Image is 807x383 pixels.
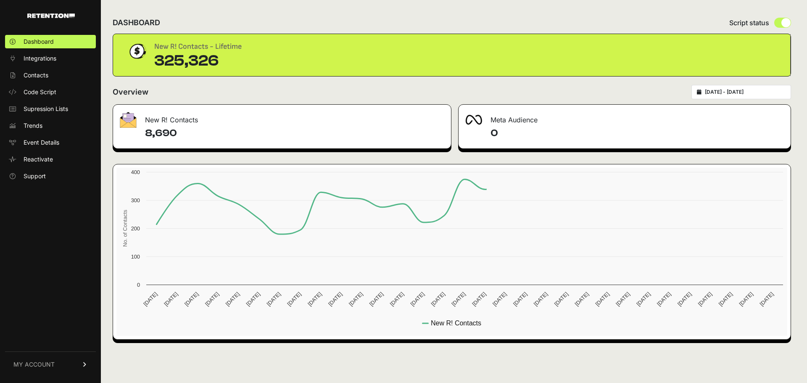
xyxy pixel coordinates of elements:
[27,13,75,18] img: Retention.com
[635,291,651,307] text: [DATE]
[465,115,482,125] img: fa-meta-2f981b61bb99beabf952f7030308934f19ce035c18b003e963880cc3fabeebb7.png
[113,86,148,98] h2: Overview
[491,127,784,140] h4: 0
[137,282,140,288] text: 0
[163,291,179,307] text: [DATE]
[122,210,128,247] text: No. of Contacts
[113,105,451,130] div: New R! Contacts
[183,291,200,307] text: [DATE]
[614,291,631,307] text: [DATE]
[24,155,53,164] span: Reactivate
[5,35,96,48] a: Dashboard
[431,320,481,327] text: New R! Contacts
[131,197,140,203] text: 300
[491,291,508,307] text: [DATE]
[224,291,241,307] text: [DATE]
[24,54,56,63] span: Integrations
[131,225,140,232] text: 200
[697,291,713,307] text: [DATE]
[286,291,302,307] text: [DATE]
[24,172,46,180] span: Support
[676,291,693,307] text: [DATE]
[24,122,42,130] span: Trends
[459,105,791,130] div: Meta Audience
[738,291,754,307] text: [DATE]
[24,37,54,46] span: Dashboard
[266,291,282,307] text: [DATE]
[450,291,467,307] text: [DATE]
[553,291,570,307] text: [DATE]
[5,169,96,183] a: Support
[368,291,385,307] text: [DATE]
[5,85,96,99] a: Code Script
[113,17,160,29] h2: DASHBOARD
[389,291,405,307] text: [DATE]
[471,291,487,307] text: [DATE]
[24,105,68,113] span: Supression Lists
[327,291,343,307] text: [DATE]
[717,291,734,307] text: [DATE]
[5,69,96,82] a: Contacts
[5,102,96,116] a: Supression Lists
[5,153,96,166] a: Reactivate
[656,291,672,307] text: [DATE]
[574,291,590,307] text: [DATE]
[245,291,261,307] text: [DATE]
[5,136,96,149] a: Event Details
[154,53,242,69] div: 325,326
[512,291,528,307] text: [DATE]
[24,138,59,147] span: Event Details
[13,360,55,369] span: MY ACCOUNT
[120,112,137,128] img: fa-envelope-19ae18322b30453b285274b1b8af3d052b27d846a4fbe8435d1a52b978f639a2.png
[131,254,140,260] text: 100
[142,291,158,307] text: [DATE]
[24,71,48,79] span: Contacts
[24,88,56,96] span: Code Script
[533,291,549,307] text: [DATE]
[758,291,775,307] text: [DATE]
[131,169,140,175] text: 400
[5,119,96,132] a: Trends
[154,41,242,53] div: New R! Contacts - Lifetime
[5,52,96,65] a: Integrations
[204,291,220,307] text: [DATE]
[145,127,444,140] h4: 8,690
[409,291,426,307] text: [DATE]
[594,291,610,307] text: [DATE]
[127,41,148,62] img: dollar-coin-05c43ed7efb7bc0c12610022525b4bbbb207c7efeef5aecc26f025e68dcafac9.png
[430,291,446,307] text: [DATE]
[5,351,96,377] a: MY ACCOUNT
[729,18,769,28] span: Script status
[348,291,364,307] text: [DATE]
[306,291,323,307] text: [DATE]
